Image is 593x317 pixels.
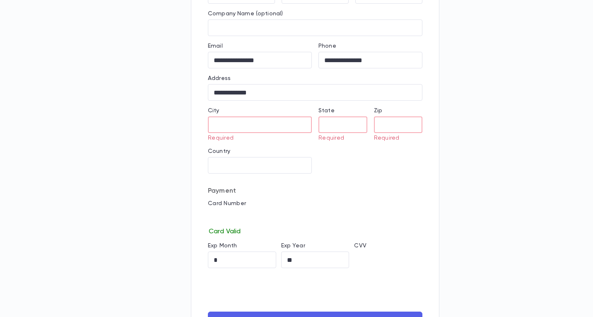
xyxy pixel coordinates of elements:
label: State [318,107,335,114]
label: Exp Year [281,242,305,249]
p: Required [374,135,417,141]
label: Zip [374,107,382,114]
p: Card Number [208,200,422,207]
label: City [208,107,219,114]
p: Payment [208,187,422,195]
label: Email [208,43,223,49]
p: Card Valid [208,226,422,236]
label: Exp Month [208,242,237,249]
iframe: cvv [354,252,422,268]
p: Required [318,135,362,141]
label: Country [208,148,230,155]
iframe: card [208,209,422,226]
label: Address [208,75,231,82]
p: CVV [354,242,422,249]
p: Required [208,135,306,141]
label: Company Name (optional) [208,10,283,17]
label: Phone [318,43,336,49]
